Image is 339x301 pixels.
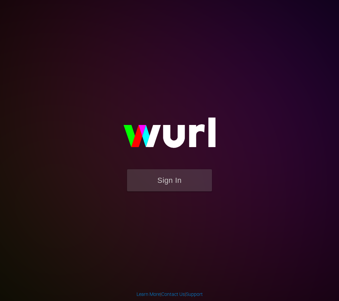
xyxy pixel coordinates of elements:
[161,291,185,297] a: Contact Us
[186,291,203,297] a: Support
[102,103,237,169] img: wurl-logo-on-black-223613ac3d8ba8fe6dc639794a292ebdb59501304c7dfd60c99c58986ef67473.svg
[127,169,212,191] button: Sign In
[137,291,160,297] a: Learn More
[137,291,203,298] div: | |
